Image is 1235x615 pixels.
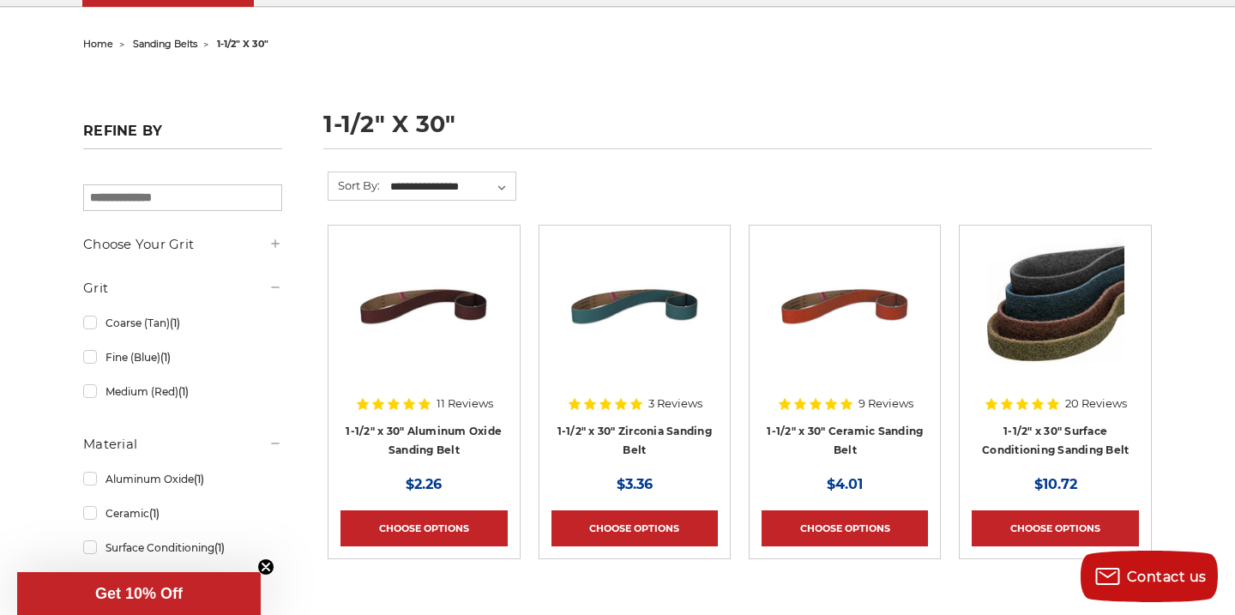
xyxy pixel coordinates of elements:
[1081,551,1218,602] button: Contact us
[83,377,282,407] a: Medium (Red)
[83,498,282,528] a: Ceramic
[566,238,703,375] img: 1-1/2" x 30" Sanding Belt - Zirconia
[972,510,1138,546] a: Choose Options
[551,510,718,546] a: Choose Options
[17,572,261,615] div: Get 10% OffClose teaser
[340,238,507,404] a: 1-1/2" x 30" Sanding Belt - Aluminum Oxide
[551,238,718,404] a: 1-1/2" x 30" Sanding Belt - Zirconia
[214,541,225,554] span: (1)
[83,38,113,50] a: home
[762,238,928,404] a: 1-1/2" x 30" Sanding Belt - Ceramic
[83,234,282,255] h5: Choose Your Grit
[83,123,282,149] h5: Refine by
[323,112,1152,149] h1: 1-1/2" x 30"
[388,174,515,200] select: Sort By:
[83,567,282,597] a: Zirconia
[406,476,442,492] span: $2.26
[1034,476,1077,492] span: $10.72
[346,425,502,457] a: 1-1/2" x 30" Aluminum Oxide Sanding Belt
[648,398,702,409] span: 3 Reviews
[83,533,282,563] a: Surface Conditioning
[133,38,197,50] a: sanding belts
[217,38,268,50] span: 1-1/2" x 30"
[617,476,653,492] span: $3.36
[83,308,282,338] a: Coarse (Tan)
[178,385,189,398] span: (1)
[557,425,712,457] a: 1-1/2" x 30" Zirconia Sanding Belt
[972,238,1138,404] a: 1.5"x30" Surface Conditioning Sanding Belts
[194,473,204,485] span: (1)
[83,434,282,455] h5: Material
[257,558,274,576] button: Close teaser
[83,464,282,494] a: Aluminum Oxide
[767,425,923,457] a: 1-1/2" x 30" Ceramic Sanding Belt
[762,510,928,546] a: Choose Options
[987,238,1124,375] img: 1.5"x30" Surface Conditioning Sanding Belts
[1065,398,1127,409] span: 20 Reviews
[858,398,913,409] span: 9 Reviews
[83,342,282,372] a: Fine (Blue)
[149,507,160,520] span: (1)
[355,238,492,375] img: 1-1/2" x 30" Sanding Belt - Aluminum Oxide
[170,317,180,329] span: (1)
[160,351,171,364] span: (1)
[340,510,507,546] a: Choose Options
[982,425,1129,457] a: 1-1/2" x 30" Surface Conditioning Sanding Belt
[83,278,282,298] h5: Grit
[95,585,183,602] span: Get 10% Off
[1127,569,1207,585] span: Contact us
[776,238,913,375] img: 1-1/2" x 30" Sanding Belt - Ceramic
[328,172,380,198] label: Sort By:
[437,398,493,409] span: 11 Reviews
[827,476,863,492] span: $4.01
